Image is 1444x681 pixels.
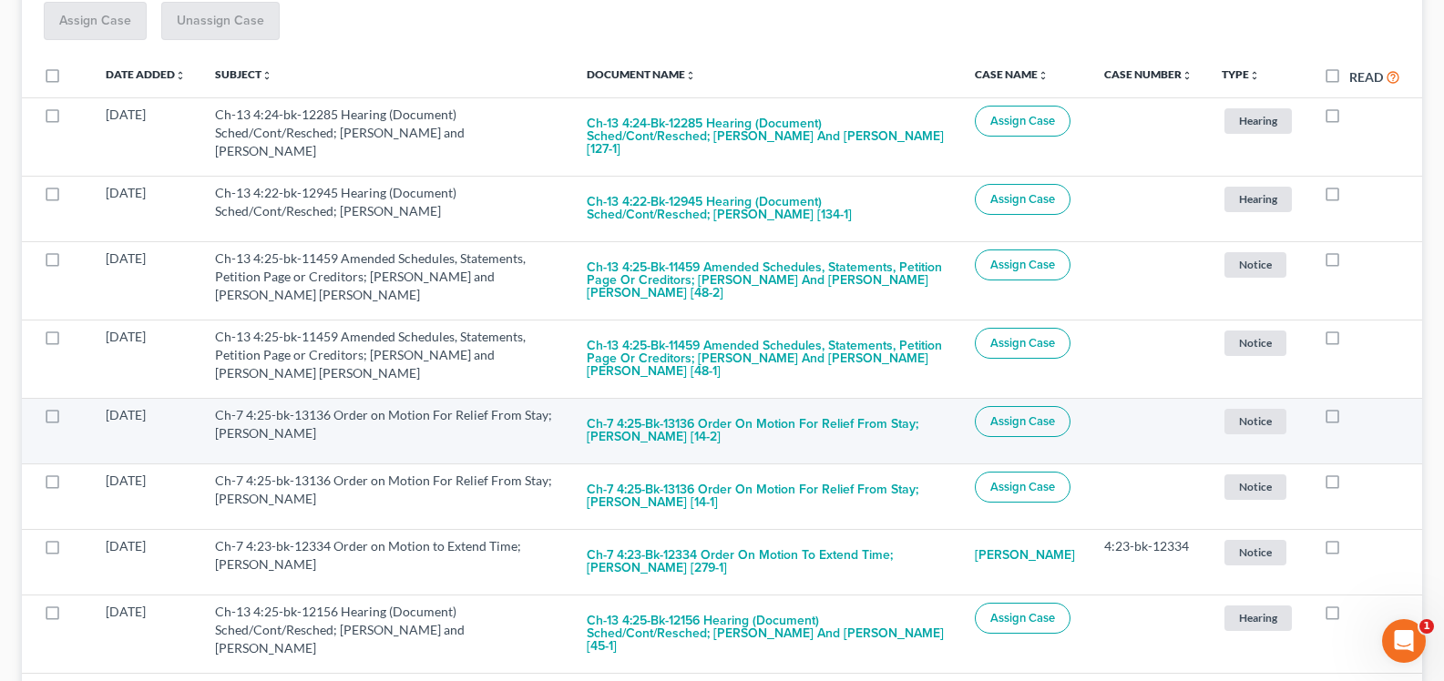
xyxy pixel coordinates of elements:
button: Assign Case [975,328,1070,359]
td: Ch-13 4:25-bk-11459 Amended Schedules, Statements, Petition Page or Creditors; [PERSON_NAME] and ... [200,241,572,320]
a: Date Addedunfold_more [106,67,186,81]
i: unfold_more [261,70,272,81]
a: Document Nameunfold_more [587,67,696,81]
span: Notice [1224,474,1286,499]
button: Ch-7 4:23-bk-12334 Order on Motion to Extend Time; [PERSON_NAME] [279-1] [587,537,946,586]
a: Hearing [1222,184,1295,214]
a: Subjectunfold_more [215,67,272,81]
a: Notice [1222,406,1295,436]
a: Notice [1222,249,1295,280]
td: [DATE] [91,463,200,529]
a: Typeunfold_more [1222,67,1260,81]
span: Notice [1224,330,1286,355]
button: Ch-13 4:25-bk-11459 Amended Schedules, Statements, Petition Page or Creditors; [PERSON_NAME] and ... [587,328,946,390]
td: Ch-13 4:22-bk-12945 Hearing (Document) Sched/Cont/Resched; [PERSON_NAME] [200,176,572,241]
td: Ch-13 4:25-bk-12156 Hearing (Document) Sched/Cont/Resched; [PERSON_NAME] and [PERSON_NAME] [200,595,572,673]
a: Case Numberunfold_more [1104,67,1193,81]
a: Hearing [1222,603,1295,633]
td: [DATE] [91,320,200,398]
a: Case Nameunfold_more [975,67,1049,81]
button: Ch-13 4:25-bk-11459 Amended Schedules, Statements, Petition Page or Creditors; [PERSON_NAME] and ... [587,249,946,311]
button: Assign Case [975,472,1070,503]
span: 1 [1419,619,1434,634]
td: [DATE] [91,176,200,241]
td: Ch-13 4:24-bk-12285 Hearing (Document) Sched/Cont/Resched; [PERSON_NAME] and [PERSON_NAME] [200,97,572,176]
button: Assign Case [975,406,1070,437]
button: Ch-7 4:25-bk-13136 Order on Motion For Relief From Stay; [PERSON_NAME] [14-2] [587,406,946,455]
a: Hearing [1222,106,1295,136]
td: Ch-7 4:25-bk-13136 Order on Motion For Relief From Stay; [PERSON_NAME] [200,463,572,529]
span: Assign Case [990,336,1055,351]
td: Ch-7 4:23-bk-12334 Order on Motion to Extend Time; [PERSON_NAME] [200,529,572,595]
span: Notice [1224,252,1286,277]
i: unfold_more [1249,70,1260,81]
button: Assign Case [975,603,1070,634]
i: unfold_more [685,70,696,81]
button: Ch-13 4:24-bk-12285 Hearing (Document) Sched/Cont/Resched; [PERSON_NAME] and [PERSON_NAME] [127-1] [587,106,946,168]
td: Ch-7 4:25-bk-13136 Order on Motion For Relief From Stay; [PERSON_NAME] [200,398,572,463]
td: [DATE] [91,97,200,176]
td: [DATE] [91,595,200,673]
td: 4:23-bk-12334 [1090,529,1207,595]
span: Hearing [1224,108,1292,133]
span: Assign Case [990,414,1055,429]
span: Assign Case [990,114,1055,128]
label: Read [1349,67,1383,86]
td: [DATE] [91,241,200,320]
button: Ch-13 4:25-bk-12156 Hearing (Document) Sched/Cont/Resched; [PERSON_NAME] and [PERSON_NAME] [45-1] [587,603,946,665]
iframe: Intercom live chat [1382,619,1426,663]
td: [DATE] [91,529,200,595]
span: Assign Case [990,258,1055,272]
span: Hearing [1224,605,1292,630]
span: Notice [1224,540,1286,564]
a: Notice [1222,472,1295,502]
button: Assign Case [975,184,1070,215]
i: unfold_more [1182,70,1193,81]
i: unfold_more [175,70,186,81]
a: Notice [1222,537,1295,567]
button: Assign Case [975,106,1070,137]
a: Notice [1222,328,1295,358]
span: Notice [1224,409,1286,433]
button: Ch-13 4:22-bk-12945 Hearing (Document) Sched/Cont/Resched; [PERSON_NAME] [134-1] [587,184,946,233]
td: [DATE] [91,398,200,463]
span: Hearing [1224,187,1292,211]
button: Ch-7 4:25-bk-13136 Order on Motion For Relief From Stay; [PERSON_NAME] [14-1] [587,472,946,521]
span: Assign Case [990,611,1055,625]
i: unfold_more [1038,70,1049,81]
td: Ch-13 4:25-bk-11459 Amended Schedules, Statements, Petition Page or Creditors; [PERSON_NAME] and ... [200,320,572,398]
a: [PERSON_NAME] [975,537,1075,574]
span: Assign Case [990,192,1055,207]
button: Assign Case [975,249,1070,280]
span: Assign Case [990,480,1055,494]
